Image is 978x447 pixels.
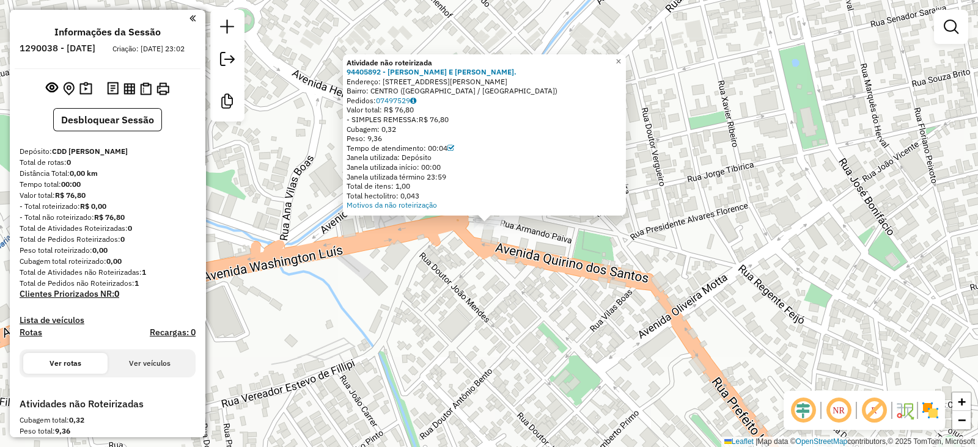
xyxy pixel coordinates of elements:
[939,15,963,39] a: Exibir filtros
[69,415,84,424] strong: 0,32
[958,412,966,427] span: −
[20,245,196,256] div: Peso total roteirizado:
[138,80,154,98] button: Visualizar Romaneio
[347,172,622,182] div: Janela utilizada término 23:59
[376,96,416,105] a: 07497529
[347,67,517,76] a: Clique para ir para o cadastro do cliente
[789,396,818,425] span: Ocultar deslocamento
[20,327,42,338] h4: Rotas
[347,162,622,172] div: Janela utilizada início: 00:00
[347,153,622,162] div: Janela utilizada: Depósito
[859,396,889,425] span: Exibir rótulo
[20,426,196,437] div: Peso total:
[20,267,196,278] div: Total de Atividades não Roteirizadas:
[447,144,454,153] a: Com service time
[611,54,626,69] a: Close popup
[77,79,95,98] button: Painel de Sugestão
[215,47,240,74] a: Exportar sessão
[20,43,95,54] h6: 1290038 - [DATE]
[921,401,940,420] img: Exibir/Ocultar setores
[108,43,189,54] div: Criação: [DATE] 23:02
[55,191,86,200] strong: R$ 76,80
[474,217,504,230] div: Atividade não roteirizada - MIGUEL E MIGUEL COM.
[189,11,196,25] a: Clique aqui para minimizar o painel
[92,245,108,255] strong: 0,00
[958,394,966,409] span: +
[895,401,914,420] img: Fluxo de ruas
[796,437,848,446] a: OpenStreetMap
[347,134,622,144] div: Peso: 9,36
[724,437,754,446] a: Leaflet
[94,213,125,222] strong: R$ 76,80
[20,289,196,299] h4: Clientes Priorizados NR:
[53,108,162,131] button: Desbloquear Sessão
[23,353,108,374] button: Ver rotas
[20,223,196,234] div: Total de Atividades Roteirizadas:
[20,190,196,201] div: Valor total:
[20,168,196,179] div: Distância Total:
[70,169,98,178] strong: 0,00 km
[55,426,70,435] strong: 9,36
[120,234,125,244] strong: 0
[61,180,81,189] strong: 00:00
[347,144,622,153] div: Tempo de atendimento: 00:04
[154,80,172,98] button: Imprimir Rotas
[347,86,622,96] div: Bairro: CENTRO ([GEOGRAPHIC_DATA] / [GEOGRAPHIC_DATA])
[128,223,132,233] strong: 0
[20,398,196,410] h4: Atividades não Roteirizadas
[952,393,971,411] a: Zoom in
[20,212,196,223] div: - Total não roteirizado:
[43,79,61,98] button: Exibir sessão original
[410,97,416,104] i: Observações
[347,181,622,191] div: Total de itens: 1,00
[121,80,138,96] button: Visualizar relatório de Roteirização
[952,411,971,429] a: Zoom out
[347,67,517,76] strong: 94405892 - [PERSON_NAME] E [PERSON_NAME].
[108,353,192,374] button: Ver veículos
[20,278,196,289] div: Total de Pedidos não Roteirizados:
[347,115,622,125] div: - SIMPLES REMESSA:
[347,77,622,87] div: Endereço: [STREET_ADDRESS][PERSON_NAME]
[616,56,621,67] span: ×
[142,267,146,277] strong: 1
[756,437,757,446] span: |
[54,26,161,38] h4: Informações da Sessão
[134,278,139,288] strong: 1
[52,147,128,156] strong: CDD [PERSON_NAME]
[61,79,77,98] button: Centralizar mapa no depósito ou ponto de apoio
[347,191,622,201] div: Total hectolitro: 0,043
[347,125,622,134] div: Cubagem: 0,32
[824,396,853,425] span: Ocultar NR
[106,256,122,266] strong: 0,00
[20,157,196,168] div: Total de rotas:
[347,96,622,106] div: Pedidos:
[105,79,121,98] button: Logs desbloquear sessão
[67,158,71,167] strong: 0
[114,288,119,299] strong: 0
[215,89,240,117] a: Criar modelo
[20,146,196,157] div: Depósito:
[20,315,196,325] h4: Lista de veículos
[20,256,196,267] div: Cubagem total roteirizado:
[347,200,437,209] a: Motivos da não roteirização
[20,179,196,190] div: Tempo total:
[347,105,622,115] div: Valor total: R$ 76,80
[215,15,240,42] a: Nova sessão e pesquisa
[80,202,106,211] strong: R$ 0,00
[419,115,449,124] span: R$ 76,80
[20,234,196,245] div: Total de Pedidos Roteirizados:
[347,58,432,67] strong: Atividade não roteirizada
[20,201,196,212] div: - Total roteirizado:
[20,415,196,426] div: Cubagem total:
[150,327,196,338] h4: Recargas: 0
[721,437,978,447] div: Map data © contributors,© 2025 TomTom, Microsoft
